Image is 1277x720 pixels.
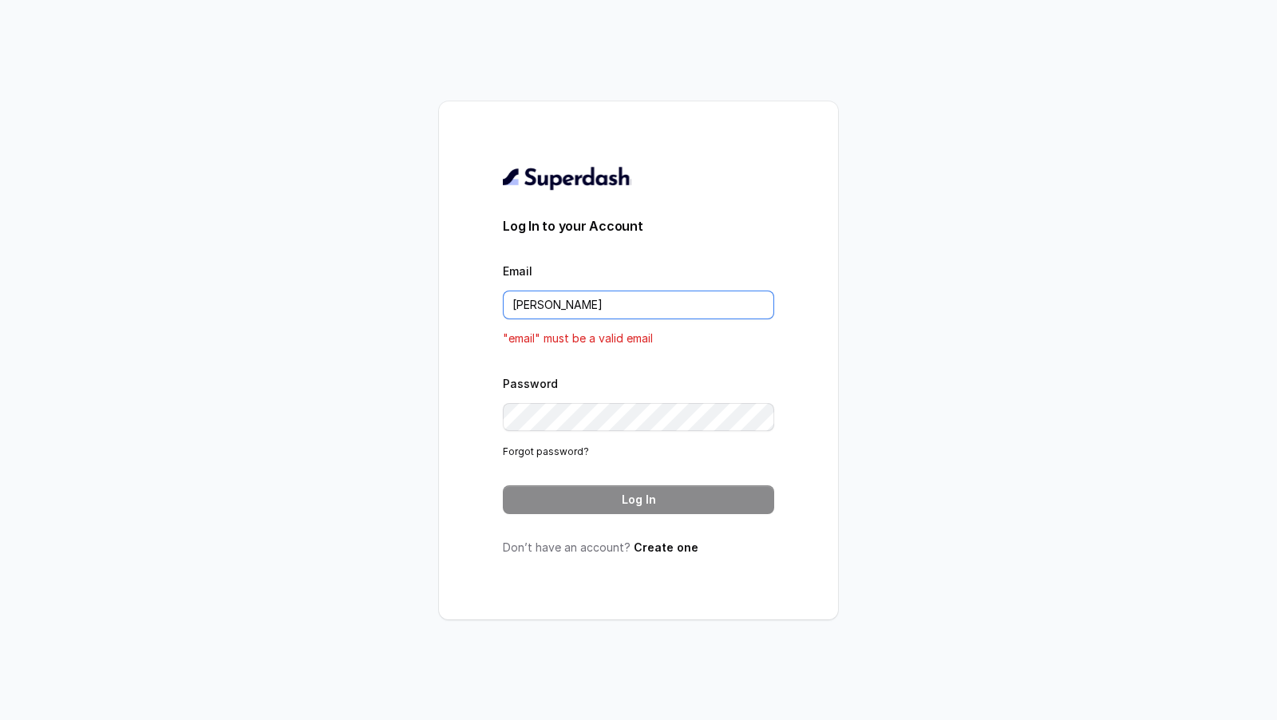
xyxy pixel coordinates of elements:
label: Password [503,377,558,390]
img: light.svg [503,165,631,191]
p: Don’t have an account? [503,540,774,556]
a: Create one [634,540,698,554]
input: youremail@example.com [503,291,774,319]
label: Email [503,264,532,278]
h3: Log In to your Account [503,216,774,235]
a: Forgot password? [503,445,589,457]
p: "email" must be a valid email [503,329,774,348]
button: Log In [503,485,774,514]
